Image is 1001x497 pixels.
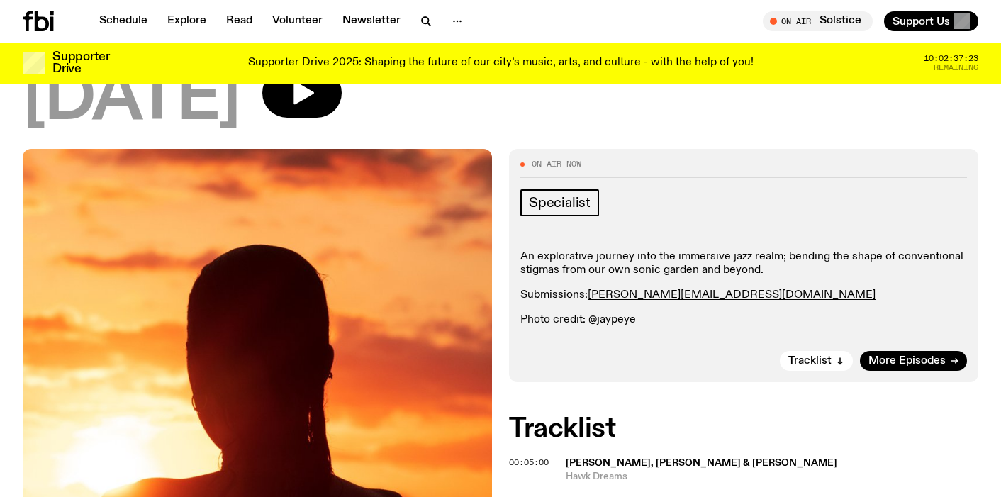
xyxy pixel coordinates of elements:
[763,11,873,31] button: On AirSolstice
[868,356,946,367] span: More Episodes
[520,289,967,302] p: Submissions:
[529,195,591,211] span: Specialist
[566,458,837,468] span: [PERSON_NAME], [PERSON_NAME] & [PERSON_NAME]
[520,189,599,216] a: Specialist
[566,470,978,484] span: Hawk Dreams
[884,11,978,31] button: Support Us
[509,457,549,468] span: 00:05:00
[520,250,967,277] p: An explorative journey into the immersive jazz realm; bending the shape of conventional stigmas f...
[159,11,215,31] a: Explore
[218,11,261,31] a: Read
[934,64,978,72] span: Remaining
[23,68,240,132] span: [DATE]
[248,57,754,69] p: Supporter Drive 2025: Shaping the future of our city’s music, arts, and culture - with the help o...
[893,15,950,28] span: Support Us
[520,313,967,327] p: Photo credit: @jaypeye
[532,160,581,168] span: On Air Now
[860,351,967,371] a: More Episodes
[264,11,331,31] a: Volunteer
[52,51,109,75] h3: Supporter Drive
[509,416,978,442] h2: Tracklist
[924,55,978,62] span: 10:02:37:23
[91,11,156,31] a: Schedule
[788,356,832,367] span: Tracklist
[780,351,853,371] button: Tracklist
[334,11,409,31] a: Newsletter
[588,289,876,301] a: [PERSON_NAME][EMAIL_ADDRESS][DOMAIN_NAME]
